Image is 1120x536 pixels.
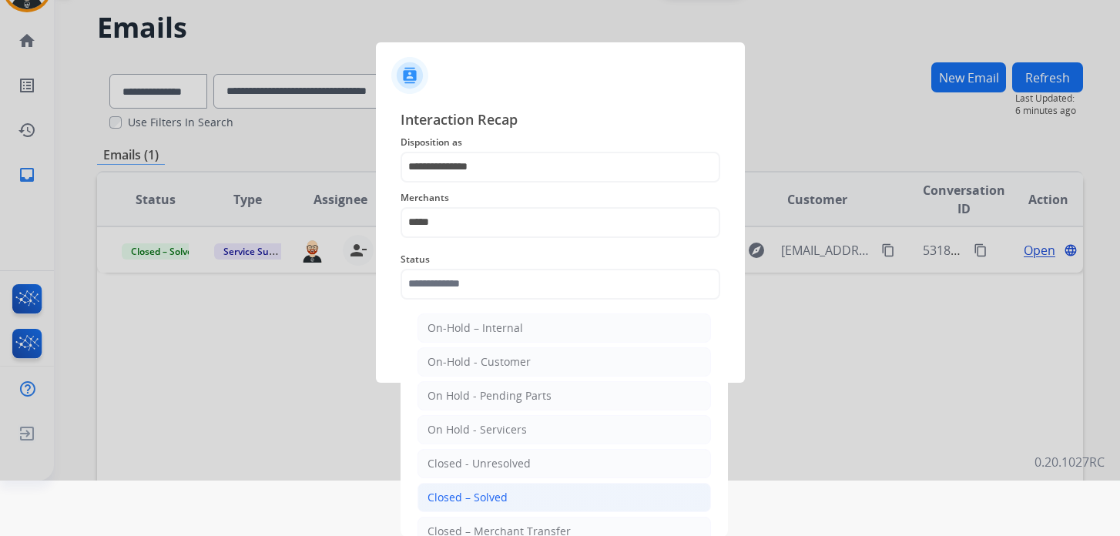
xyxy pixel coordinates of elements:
[401,109,720,133] span: Interaction Recap
[401,189,720,207] span: Merchants
[428,354,531,370] div: On-Hold - Customer
[401,133,720,152] span: Disposition as
[428,320,523,336] div: On-Hold – Internal
[401,250,720,269] span: Status
[391,57,428,94] img: contactIcon
[428,422,527,437] div: On Hold - Servicers
[1034,453,1105,471] p: 0.20.1027RC
[428,456,531,471] div: Closed - Unresolved
[428,490,508,505] div: Closed – Solved
[428,388,552,404] div: On Hold - Pending Parts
